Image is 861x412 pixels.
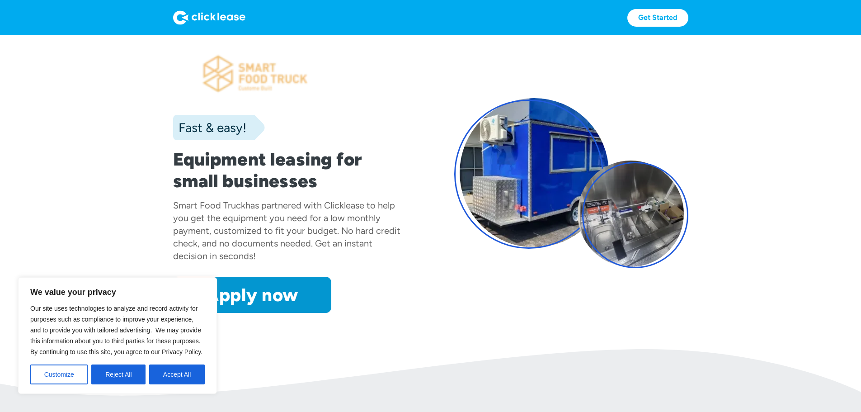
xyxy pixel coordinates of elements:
[173,10,245,25] img: Logo
[30,365,88,384] button: Customize
[627,9,688,27] a: Get Started
[173,118,246,137] div: Fast & easy!
[173,277,331,313] a: Apply now
[173,200,245,211] div: Smart Food Truck
[173,200,400,261] div: has partnered with Clicklease to help you get the equipment you need for a low monthly payment, c...
[149,365,205,384] button: Accept All
[173,148,407,192] h1: Equipment leasing for small businesses
[91,365,146,384] button: Reject All
[18,277,217,394] div: We value your privacy
[30,287,205,298] p: We value your privacy
[30,305,202,355] span: Our site uses technologies to analyze and record activity for purposes such as compliance to impr...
